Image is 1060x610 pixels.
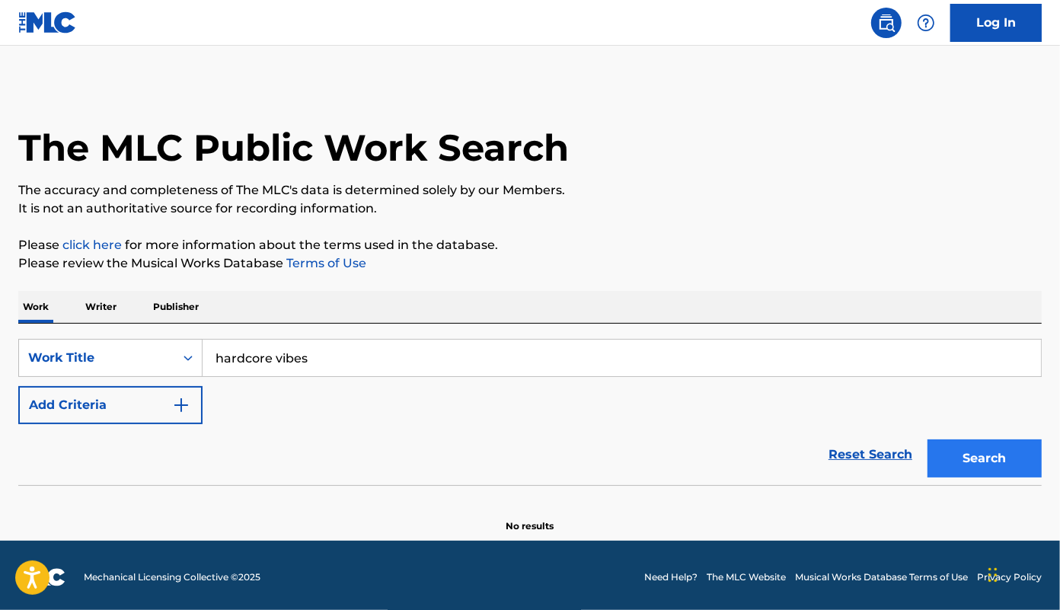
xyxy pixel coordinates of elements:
div: Help [911,8,941,38]
a: The MLC Website [707,570,786,584]
a: Log In [950,4,1042,42]
a: click here [62,238,122,252]
button: Search [927,439,1042,477]
img: 9d2ae6d4665cec9f34b9.svg [172,396,190,414]
form: Search Form [18,339,1042,485]
iframe: Chat Widget [984,537,1060,610]
a: Terms of Use [283,256,366,270]
div: Drag [988,552,998,598]
a: Need Help? [644,570,698,584]
img: MLC Logo [18,11,77,34]
img: search [877,14,896,32]
a: Reset Search [821,438,920,471]
p: The accuracy and completeness of The MLC's data is determined solely by our Members. [18,181,1042,200]
button: Add Criteria [18,386,203,424]
p: It is not an authoritative source for recording information. [18,200,1042,218]
p: No results [506,501,554,533]
span: Mechanical Licensing Collective © 2025 [84,570,260,584]
p: Publisher [148,291,203,323]
p: Work [18,291,53,323]
a: Musical Works Database Terms of Use [795,570,968,584]
div: Work Title [28,349,165,367]
p: Writer [81,291,121,323]
p: Please review the Musical Works Database [18,254,1042,273]
a: Public Search [871,8,902,38]
a: Privacy Policy [977,570,1042,584]
img: help [917,14,935,32]
h1: The MLC Public Work Search [18,125,569,171]
p: Please for more information about the terms used in the database. [18,236,1042,254]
